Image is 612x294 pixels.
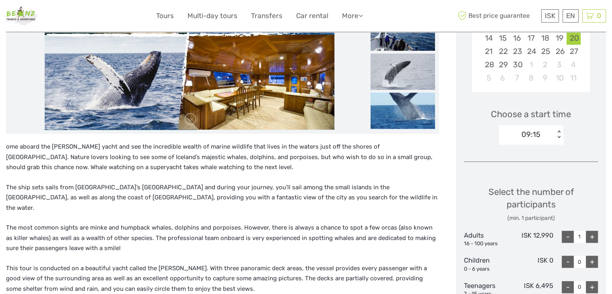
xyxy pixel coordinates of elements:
[524,58,538,71] div: Choose Wednesday, October 1st, 2025
[552,71,566,85] div: Choose Friday, October 10th, 2025
[521,129,540,140] div: 09:15
[562,256,574,268] div: -
[464,231,509,248] div: Adults
[586,231,598,243] div: +
[6,223,439,254] p: The most common sights are minke and humpback whales, dolphins and porpoises. However, there is a...
[481,31,495,45] div: Choose Sunday, September 14th, 2025
[524,45,538,58] div: Choose Wednesday, September 24th, 2025
[251,10,282,22] a: Transfers
[464,256,509,273] div: Children
[538,31,552,45] div: Choose Thursday, September 18th, 2025
[464,186,598,222] div: Select the number of participants
[524,71,538,85] div: Choose Wednesday, October 8th, 2025
[156,10,174,22] a: Tours
[371,14,435,51] img: d59ada320d434ef0a88d46c6e9d74fd2_slider_thumbnail.jpeg
[93,12,102,22] button: Open LiveChat chat widget
[496,31,510,45] div: Choose Monday, September 15th, 2025
[481,58,495,71] div: Choose Sunday, September 28th, 2025
[567,31,581,45] div: Choose Saturday, September 20th, 2025
[567,58,581,71] div: Choose Saturday, October 4th, 2025
[496,45,510,58] div: Choose Monday, September 22nd, 2025
[496,58,510,71] div: Choose Monday, September 29th, 2025
[545,12,555,20] span: ISK
[586,256,598,268] div: +
[371,93,435,129] img: 88454acf56df446f9f9a46d357d9e0fe_slider_thumbnail.jpg
[371,54,435,90] img: 591a2ea30e5d417c8eb2bb858d734767_slider_thumbnail.jpeg
[552,58,566,71] div: Choose Friday, October 3rd, 2025
[552,45,566,58] div: Choose Friday, September 26th, 2025
[567,71,581,85] div: Choose Saturday, October 11th, 2025
[475,4,587,85] div: month 2025-09
[563,9,579,23] div: EN
[510,45,524,58] div: Choose Tuesday, September 23rd, 2025
[456,9,539,23] span: Best price guarantee
[562,231,574,243] div: -
[481,45,495,58] div: Choose Sunday, September 21st, 2025
[596,12,602,20] span: 0
[510,71,524,85] div: Choose Tuesday, October 7th, 2025
[524,31,538,45] div: Choose Wednesday, September 17th, 2025
[11,14,91,21] p: We're away right now. Please check back later!
[6,182,439,213] p: The ship sets sails from [GEOGRAPHIC_DATA]’s [GEOGRAPHIC_DATA] and during your journey, you’ll sa...
[552,31,566,45] div: Choose Friday, September 19th, 2025
[464,240,509,248] div: 16 - 100 years
[510,31,524,45] div: Choose Tuesday, September 16th, 2025
[296,10,328,22] a: Car rental
[6,6,38,26] img: 1598-dd87be38-8058-414b-8777-4cf53ab65514_logo_small.jpg
[510,58,524,71] div: Choose Tuesday, September 30th, 2025
[342,10,363,22] a: More
[509,256,553,273] div: ISK 0
[6,142,439,173] p: ome aboard the [PERSON_NAME] yacht and see the incredible wealth of marine wildlife that lives in...
[496,71,510,85] div: Choose Monday, October 6th, 2025
[491,108,571,120] span: Choose a start time
[538,45,552,58] div: Choose Thursday, September 25th, 2025
[538,58,552,71] div: Choose Thursday, October 2nd, 2025
[464,265,509,273] div: 0 - 6 years
[556,130,563,139] div: < >
[464,214,598,222] div: (min. 1 participant)
[538,71,552,85] div: Choose Thursday, October 9th, 2025
[188,10,237,22] a: Multi-day tours
[586,281,598,293] div: +
[481,71,495,85] div: Choose Sunday, October 5th, 2025
[509,231,553,248] div: ISK 12,990
[562,281,574,293] div: -
[567,45,581,58] div: Choose Saturday, September 27th, 2025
